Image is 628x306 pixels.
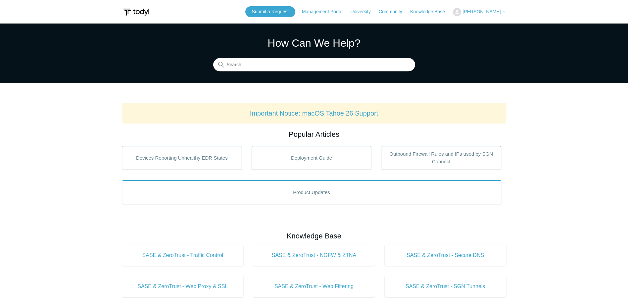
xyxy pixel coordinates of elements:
a: Deployment Guide [252,146,371,170]
a: University [350,8,377,15]
h1: How Can We Help? [213,35,415,51]
a: Devices Reporting Unhealthy EDR States [122,146,242,170]
h2: Knowledge Base [122,230,506,241]
a: SASE & ZeroTrust - Web Proxy & SSL [122,276,244,297]
a: SASE & ZeroTrust - Web Filtering [253,276,375,297]
span: SASE & ZeroTrust - Secure DNS [395,251,496,259]
a: SASE & ZeroTrust - Traffic Control [122,245,244,266]
a: Submit a Request [245,6,295,17]
span: SASE & ZeroTrust - SGN Tunnels [395,282,496,290]
span: SASE & ZeroTrust - Traffic Control [132,251,234,259]
span: [PERSON_NAME] [462,9,501,14]
a: Product Updates [122,180,501,204]
a: Community [379,8,409,15]
a: Management Portal [302,8,349,15]
a: Important Notice: macOS Tahoe 26 Support [250,110,378,117]
img: Todyl Support Center Help Center home page [122,6,150,18]
a: SASE & ZeroTrust - SGN Tunnels [385,276,506,297]
span: SASE & ZeroTrust - Web Filtering [263,282,365,290]
input: Search [213,58,415,72]
a: Outbound Firewall Rules and IPs used by SGN Connect [381,146,501,170]
span: SASE & ZeroTrust - Web Proxy & SSL [132,282,234,290]
a: SASE & ZeroTrust - Secure DNS [385,245,506,266]
span: SASE & ZeroTrust - NGFW & ZTNA [263,251,365,259]
a: SASE & ZeroTrust - NGFW & ZTNA [253,245,375,266]
button: [PERSON_NAME] [453,8,506,16]
a: Knowledge Base [410,8,452,15]
h2: Popular Articles [122,129,506,140]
